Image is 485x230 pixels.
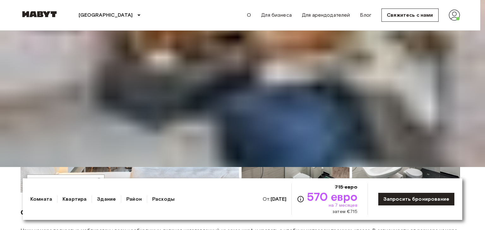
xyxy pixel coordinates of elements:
font: Комната [30,196,52,202]
font: О комнате [21,208,60,217]
font: Для бизнеса [261,12,292,18]
font: Для арендодателей [302,12,350,18]
font: Здание [97,196,116,202]
img: аватар [449,9,460,21]
font: Расходы [152,196,175,202]
font: Свяжитесь с нами [387,12,433,18]
font: Район [126,196,142,202]
font: [GEOGRAPHIC_DATA] [79,12,133,18]
img: Привычка [21,11,58,17]
font: затем €715 [332,209,357,214]
font: 715 евро [335,184,357,190]
font: Запросить бронирование [383,196,449,202]
font: Блог [360,12,371,18]
font: Квартира [63,196,87,202]
font: на 7 месяцев [329,203,357,208]
font: [DATE] [271,196,287,202]
font: О [247,12,251,18]
svg: Ознакомьтесь с обзором стоимости для получения полной информации о стоимости. Обратите внимание, ... [297,195,304,203]
font: От: [263,196,270,202]
font: 570 евро [307,190,357,204]
font: Показать все фотографии [32,178,92,183]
